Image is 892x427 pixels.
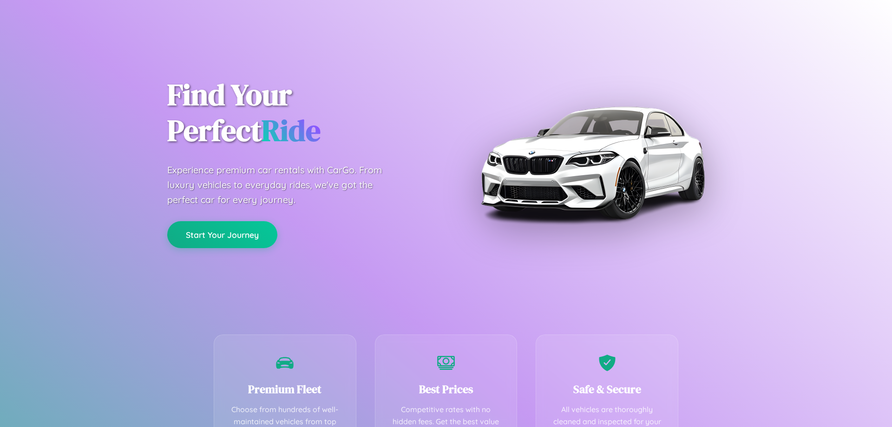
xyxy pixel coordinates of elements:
[262,110,321,151] span: Ride
[476,46,708,279] img: Premium BMW car rental vehicle
[167,77,432,149] h1: Find Your Perfect
[550,381,664,397] h3: Safe & Secure
[167,163,400,207] p: Experience premium car rentals with CarGo. From luxury vehicles to everyday rides, we've got the ...
[167,221,277,248] button: Start Your Journey
[389,381,503,397] h3: Best Prices
[228,381,342,397] h3: Premium Fleet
